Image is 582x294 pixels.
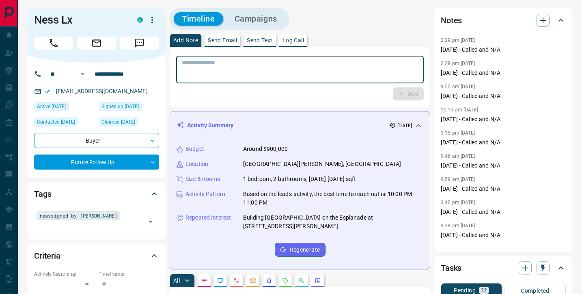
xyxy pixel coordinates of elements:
[243,160,401,168] p: [GEOGRAPHIC_DATA][PERSON_NAME], [GEOGRAPHIC_DATA]
[441,69,566,77] p: [DATE] - Called and N/A
[275,243,325,257] button: Regenerate
[217,277,224,284] svg: Lead Browsing Activity
[101,102,139,111] span: Signed up [DATE]
[187,121,233,130] p: Activity Summary
[315,277,321,284] svg: Agent Actions
[441,176,475,182] p: 9:59 am [DATE]
[99,102,159,113] div: Sat Feb 16 2019
[247,37,273,43] p: Send Text
[185,190,225,198] p: Activity Pattern
[226,12,285,26] button: Campaigns
[185,175,220,183] p: Size & Rooms
[441,46,566,54] p: [DATE] - Called and N/A
[137,17,143,23] div: condos.ca
[441,84,475,89] p: 9:55 am [DATE]
[397,122,412,129] p: [DATE]
[120,37,159,50] span: Message
[441,200,475,205] p: 3:45 pm [DATE]
[441,37,475,43] p: 2:29 pm [DATE]
[34,37,73,50] span: Call
[243,145,288,153] p: Around $900,000
[37,102,66,111] span: Active [DATE]
[441,138,566,147] p: [DATE] - Called and N/A
[250,277,256,284] svg: Emails
[441,231,566,240] p: [DATE] - Called and N/A
[34,102,95,113] div: Mon Jun 03 2024
[441,107,478,113] p: 10:10 am [DATE]
[282,277,289,284] svg: Requests
[441,61,475,66] p: 2:28 pm [DATE]
[441,261,461,274] h2: Tasks
[441,246,478,252] p: 10:20 am [DATE]
[34,187,51,200] h2: Tags
[34,249,60,262] h2: Criteria
[34,246,159,266] div: Criteria
[298,277,305,284] svg: Opportunities
[201,277,207,284] svg: Notes
[441,92,566,100] p: [DATE] - Called and N/A
[34,155,159,170] div: Future Follow Up
[441,258,566,278] div: Tasks
[173,278,180,283] p: All
[45,89,50,94] svg: Email Verified
[441,208,566,216] p: [DATE] - Called and N/A
[34,133,159,148] div: Buyer
[78,69,88,79] button: Open
[56,88,148,94] a: [EMAIL_ADDRESS][DOMAIN_NAME]
[243,190,423,207] p: Based on the lead's activity, the best time to reach out is: 10:00 PM - 11:00 PM
[441,115,566,124] p: [DATE] - Called and N/A
[185,160,208,168] p: Location
[77,37,116,50] span: Email
[243,175,356,183] p: 1 bedroom, 2 bathrooms, [DATE]-[DATE] sqft
[441,223,475,229] p: 9:38 am [DATE]
[441,161,566,170] p: [DATE] - Called and N/A
[101,118,135,126] span: Claimed [DATE]
[521,288,550,294] p: Completed
[185,213,231,222] p: Repeated Interest
[173,37,198,43] p: Add Note
[174,12,223,26] button: Timeline
[34,13,125,26] h1: Ness Lx
[37,118,75,126] span: Contacted [DATE]
[39,211,117,220] span: reassigned by [PERSON_NAME]
[266,277,272,284] svg: Listing Alerts
[99,118,159,129] div: Tue Feb 27 2024
[243,213,423,231] p: Building [GEOGRAPHIC_DATA] on the Esplanade at [STREET_ADDRESS][PERSON_NAME]
[454,287,476,293] p: Pending
[441,11,566,30] div: Notes
[208,37,237,43] p: Send Email
[177,118,423,133] div: Activity Summary[DATE]
[99,270,159,278] p: Timeframe:
[481,287,487,293] p: 32
[34,270,95,278] p: Actively Searching:
[34,118,95,129] div: Wed Jun 18 2025
[145,216,156,227] button: Open
[441,130,475,136] p: 3:15 pm [DATE]
[282,37,304,43] p: Log Call
[441,153,475,159] p: 9:46 am [DATE]
[185,145,204,153] p: Budget
[34,184,159,204] div: Tags
[233,277,240,284] svg: Calls
[441,14,462,27] h2: Notes
[441,185,566,193] p: [DATE] - Called and N/A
